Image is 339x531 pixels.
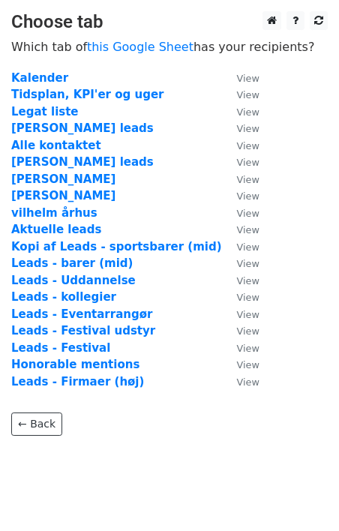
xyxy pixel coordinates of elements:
small: View [237,190,259,202]
a: View [222,375,259,388]
small: View [237,106,259,118]
a: ← Back [11,412,62,436]
small: View [237,140,259,151]
small: View [237,174,259,185]
small: View [237,73,259,84]
a: View [222,256,259,270]
a: Leads - Eventarrangør [11,307,152,321]
a: View [222,105,259,118]
a: View [222,274,259,287]
a: View [222,290,259,304]
small: View [237,376,259,388]
a: View [222,189,259,202]
small: View [237,292,259,303]
small: View [237,89,259,100]
a: Alle kontaktet [11,139,101,152]
a: Tidsplan, KPI'er og uger [11,88,163,101]
p: Which tab of has your recipients? [11,39,328,55]
a: Aktuelle leads [11,223,101,236]
a: vilhelm århus [11,206,97,220]
small: View [237,157,259,168]
a: Legat liste [11,105,79,118]
a: View [222,88,259,101]
a: Leads - barer (mid) [11,256,133,270]
a: View [222,223,259,236]
a: [PERSON_NAME] [11,189,115,202]
a: View [222,358,259,371]
small: View [237,359,259,370]
small: View [237,224,259,235]
h3: Choose tab [11,11,328,33]
a: View [222,155,259,169]
a: View [222,206,259,220]
a: this Google Sheet [87,40,193,54]
a: View [222,240,259,253]
small: View [237,325,259,337]
small: View [237,208,259,219]
small: View [237,343,259,354]
a: Leads - Festival udstyr [11,324,155,337]
a: View [222,307,259,321]
a: View [222,341,259,355]
a: View [222,139,259,152]
a: Kalender [11,71,68,85]
a: Leads - Firmaer (høj) [11,375,144,388]
a: Leads - kollegier [11,290,116,304]
small: View [237,275,259,286]
a: View [222,71,259,85]
a: Leads - Uddannelse [11,274,136,287]
a: Kopi af Leads - sportsbarer (mid) [11,240,222,253]
a: View [222,324,259,337]
small: View [237,241,259,253]
a: View [222,172,259,186]
a: [PERSON_NAME] [11,172,115,186]
a: [PERSON_NAME] leads [11,155,154,169]
a: Leads - Festival [11,341,110,355]
small: View [237,309,259,320]
a: Honorable mentions [11,358,139,371]
a: [PERSON_NAME] leads [11,121,154,135]
a: View [222,121,259,135]
small: View [237,258,259,269]
small: View [237,123,259,134]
